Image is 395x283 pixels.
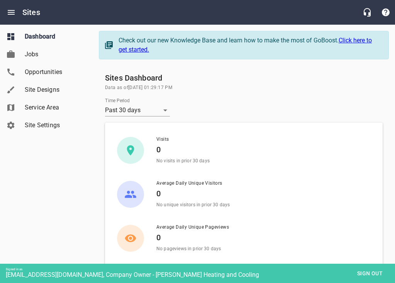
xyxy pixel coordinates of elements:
[156,187,364,200] h6: 0
[6,271,395,278] div: [EMAIL_ADDRESS][DOMAIN_NAME], Company Owner - [PERSON_NAME] Heating and Cooling
[156,158,210,163] span: No visits in prior 30 days
[354,269,386,278] span: Sign out
[25,103,83,112] span: Service Area
[25,32,83,41] span: Dashboard
[25,67,83,77] span: Opportunities
[2,3,20,22] button: Open drawer
[351,266,389,281] button: Sign out
[156,143,364,156] h6: 0
[25,50,83,59] span: Jobs
[6,268,395,271] div: Signed in as
[156,136,364,143] span: Visits
[156,202,230,207] span: No unique visitors in prior 30 days
[22,6,40,19] h6: Sites
[25,121,83,130] span: Site Settings
[119,36,381,54] div: Check out our new Knowledge Base and learn how to make the most of GoBoost.
[156,224,364,231] span: Average Daily Unique Pageviews
[105,104,170,116] div: Past 30 days
[156,180,364,187] span: Average Daily Unique Visitors
[25,85,83,94] span: Site Designs
[105,98,130,103] label: Time Period
[105,84,383,92] span: Data as of [DATE] 01:29:17 PM
[156,246,221,251] span: No pageviews in prior 30 days
[376,3,395,22] button: Support Portal
[105,72,383,84] h6: Sites Dashboard
[156,231,364,244] h6: 0
[358,3,376,22] button: Live Chat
